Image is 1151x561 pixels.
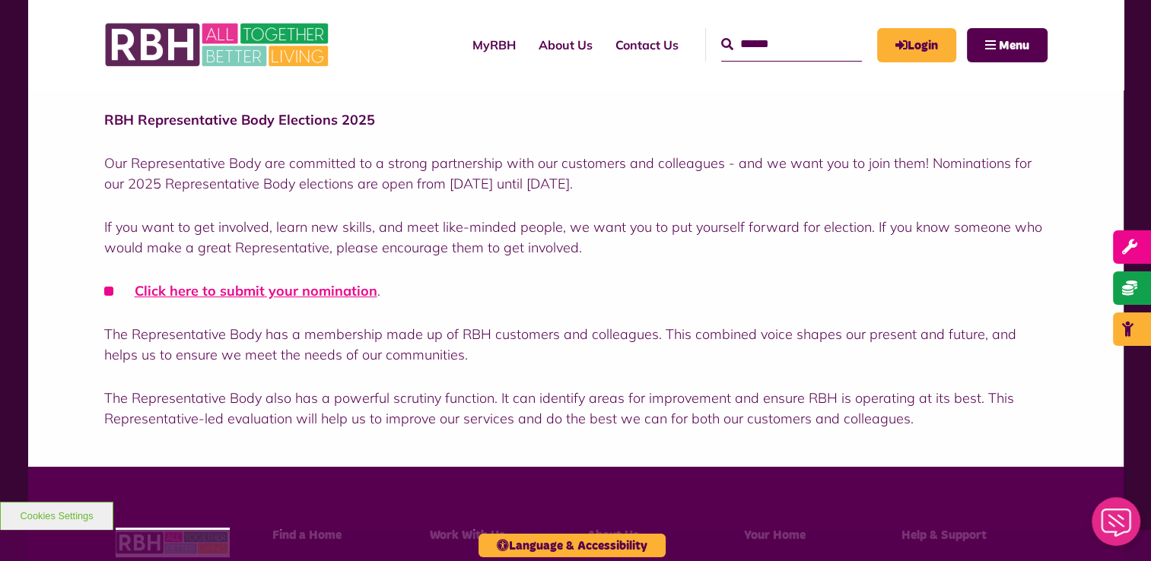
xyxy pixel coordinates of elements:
p: Our Representative Body are committed to a strong partnership with our customers and colleagues -... [104,153,1048,194]
img: RBH [116,528,230,557]
span: Find a Home [272,529,342,541]
p: If you want to get involved, learn new skills, and meet like-minded people, we want you to put yo... [104,217,1048,258]
button: Navigation [967,28,1048,62]
input: Search [721,28,862,61]
a: MyRBH [877,28,956,62]
span: Help & Support [901,529,987,541]
img: RBH [104,15,332,74]
span: Your Home [744,529,806,541]
a: About Us [527,24,604,65]
p: The Representative Body has a membership made up of RBH customers and colleagues. This combined v... [104,324,1048,365]
strong: RBH Representative Body Elections 2025 [104,111,375,128]
span: Menu [999,40,1029,52]
p: The Representative Body also has a powerful scrutiny function. It can identify areas for improvem... [104,388,1048,429]
span: Work With Us [430,529,505,541]
li: . [104,280,1048,301]
a: MyRBH [461,24,527,65]
button: Language & Accessibility [479,534,666,557]
a: Click here to submit your nomination [135,282,377,300]
a: Contact Us [604,24,690,65]
iframe: Netcall Web Assistant for live chat [1083,493,1151,561]
span: About Us [587,529,638,541]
